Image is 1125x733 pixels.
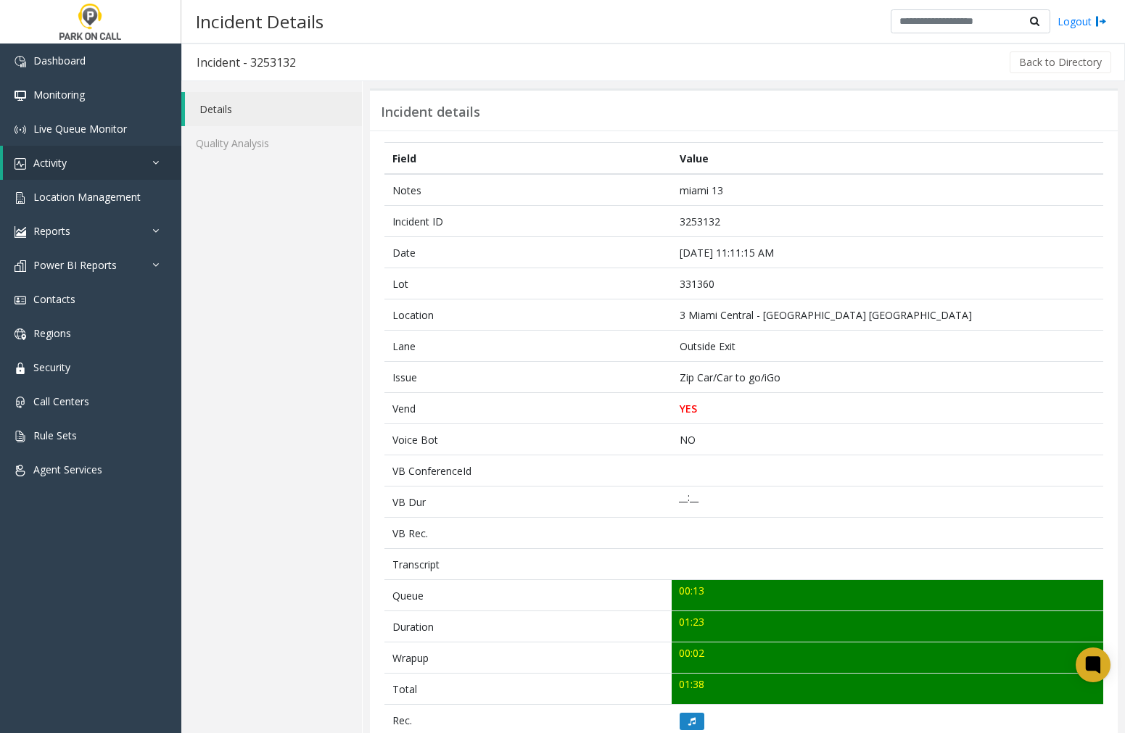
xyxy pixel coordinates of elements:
[33,292,75,306] span: Contacts
[672,299,1103,331] td: 3 Miami Central - [GEOGRAPHIC_DATA] [GEOGRAPHIC_DATA]
[15,294,26,306] img: 'icon'
[33,360,70,374] span: Security
[384,237,672,268] td: Date
[15,260,26,272] img: 'icon'
[33,190,141,204] span: Location Management
[33,88,85,102] span: Monitoring
[33,326,71,340] span: Regions
[33,428,77,442] span: Rule Sets
[672,674,1103,705] td: 01:38
[1058,14,1107,29] a: Logout
[15,192,26,204] img: 'icon'
[672,143,1103,175] th: Value
[384,611,672,642] td: Duration
[33,54,86,67] span: Dashboard
[15,397,26,408] img: 'icon'
[15,226,26,238] img: 'icon'
[15,431,26,442] img: 'icon'
[384,143,672,175] th: Field
[33,156,67,170] span: Activity
[33,122,127,136] span: Live Queue Monitor
[672,362,1103,393] td: Zip Car/Car to go/iGo
[15,363,26,374] img: 'icon'
[672,580,1103,611] td: 00:13
[381,104,480,120] h3: Incident details
[384,518,672,549] td: VB Rec.
[672,486,1103,518] td: __:__
[384,331,672,362] td: Lane
[384,362,672,393] td: Issue
[672,611,1103,642] td: 01:23
[384,206,672,237] td: Incident ID
[15,124,26,136] img: 'icon'
[384,455,672,486] td: VB ConferenceId
[672,642,1103,674] td: 00:02
[384,299,672,331] td: Location
[672,268,1103,299] td: 331360
[672,206,1103,237] td: 3253132
[33,463,102,476] span: Agent Services
[384,580,672,611] td: Queue
[189,4,331,39] h3: Incident Details
[672,237,1103,268] td: [DATE] 11:11:15 AM
[680,432,1096,447] p: NO
[1095,14,1107,29] img: logout
[181,126,362,160] a: Quality Analysis
[33,394,89,408] span: Call Centers
[384,393,672,424] td: Vend
[3,146,181,180] a: Activity
[182,46,310,79] h3: Incident - 3253132
[384,549,672,580] td: Transcript
[384,424,672,455] td: Voice Bot
[15,465,26,476] img: 'icon'
[384,268,672,299] td: Lot
[15,158,26,170] img: 'icon'
[15,56,26,67] img: 'icon'
[15,90,26,102] img: 'icon'
[384,642,672,674] td: Wrapup
[33,224,70,238] span: Reports
[384,174,672,206] td: Notes
[1010,51,1111,73] button: Back to Directory
[384,486,672,518] td: VB Dur
[680,401,1096,416] p: YES
[384,674,672,705] td: Total
[672,174,1103,206] td: miami 13
[33,258,117,272] span: Power BI Reports
[672,331,1103,362] td: Outside Exit
[185,92,362,126] a: Details
[15,328,26,340] img: 'icon'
